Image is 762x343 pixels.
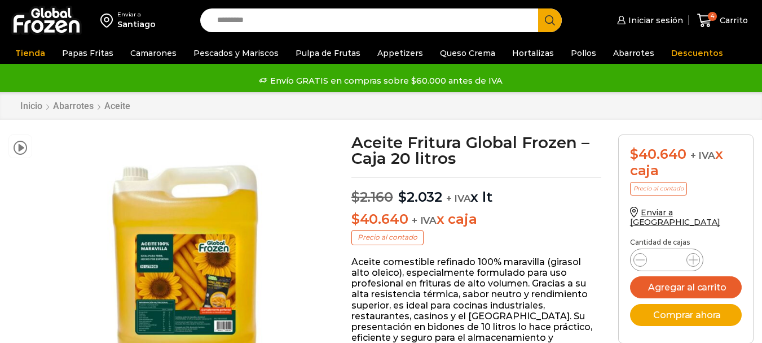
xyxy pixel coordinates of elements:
[708,12,717,21] span: 4
[690,150,715,161] span: + IVA
[117,19,156,30] div: Santiago
[351,134,601,166] h1: Aceite Fritura Global Frozen – Caja 20 litros
[434,42,501,64] a: Queso Crema
[351,230,424,245] p: Precio al contado
[630,304,742,326] button: Comprar ahora
[565,42,602,64] a: Pollos
[630,146,638,162] span: $
[412,215,437,226] span: + IVA
[290,42,366,64] a: Pulpa de Frutas
[351,177,601,206] p: x lt
[398,189,442,205] bdi: 2.032
[372,42,429,64] a: Appetizers
[656,252,677,268] input: Product quantity
[630,146,686,162] bdi: 40.640
[117,11,156,19] div: Enviar a
[351,211,601,228] p: x caja
[351,189,393,205] bdi: 2.160
[398,189,407,205] span: $
[125,42,182,64] a: Camarones
[626,15,683,26] span: Iniciar sesión
[506,42,560,64] a: Hortalizas
[538,8,562,32] button: Search button
[20,101,131,111] nav: Breadcrumb
[20,101,43,111] a: Inicio
[351,211,360,227] span: $
[614,9,683,32] a: Iniciar sesión
[630,276,742,298] button: Agregar al carrito
[630,146,742,179] div: x caja
[10,42,51,64] a: Tienda
[100,11,117,30] img: address-field-icon.svg
[694,7,751,34] a: 4 Carrito
[52,101,94,111] a: Abarrotes
[104,101,131,111] a: Aceite
[351,211,408,227] bdi: 40.640
[351,189,360,205] span: $
[630,182,687,196] p: Precio al contado
[666,42,729,64] a: Descuentos
[607,42,660,64] a: Abarrotes
[56,42,119,64] a: Papas Fritas
[717,15,748,26] span: Carrito
[630,238,742,246] p: Cantidad de cajas
[630,207,720,227] a: Enviar a [GEOGRAPHIC_DATA]
[446,193,471,204] span: + IVA
[188,42,284,64] a: Pescados y Mariscos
